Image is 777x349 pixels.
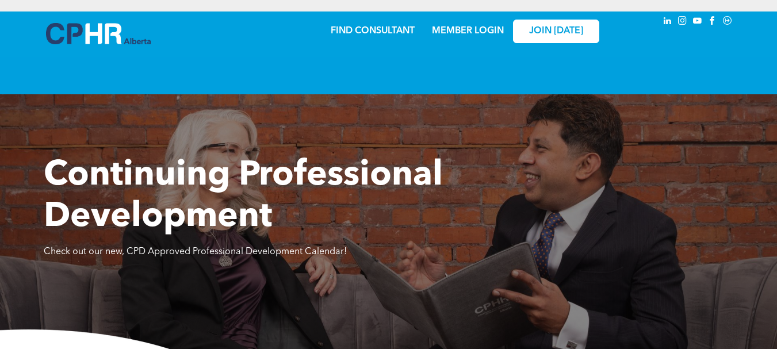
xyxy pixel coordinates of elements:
a: linkedin [661,14,674,30]
a: youtube [691,14,704,30]
span: Check out our new, CPD Approved Professional Development Calendar! [44,247,347,256]
img: A blue and white logo for cp alberta [46,23,151,44]
a: instagram [676,14,689,30]
a: FIND CONSULTANT [331,26,415,36]
a: Social network [721,14,734,30]
a: facebook [706,14,719,30]
a: JOIN [DATE] [513,20,599,43]
a: MEMBER LOGIN [432,26,504,36]
span: JOIN [DATE] [529,26,583,37]
span: Continuing Professional Development [44,159,443,235]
